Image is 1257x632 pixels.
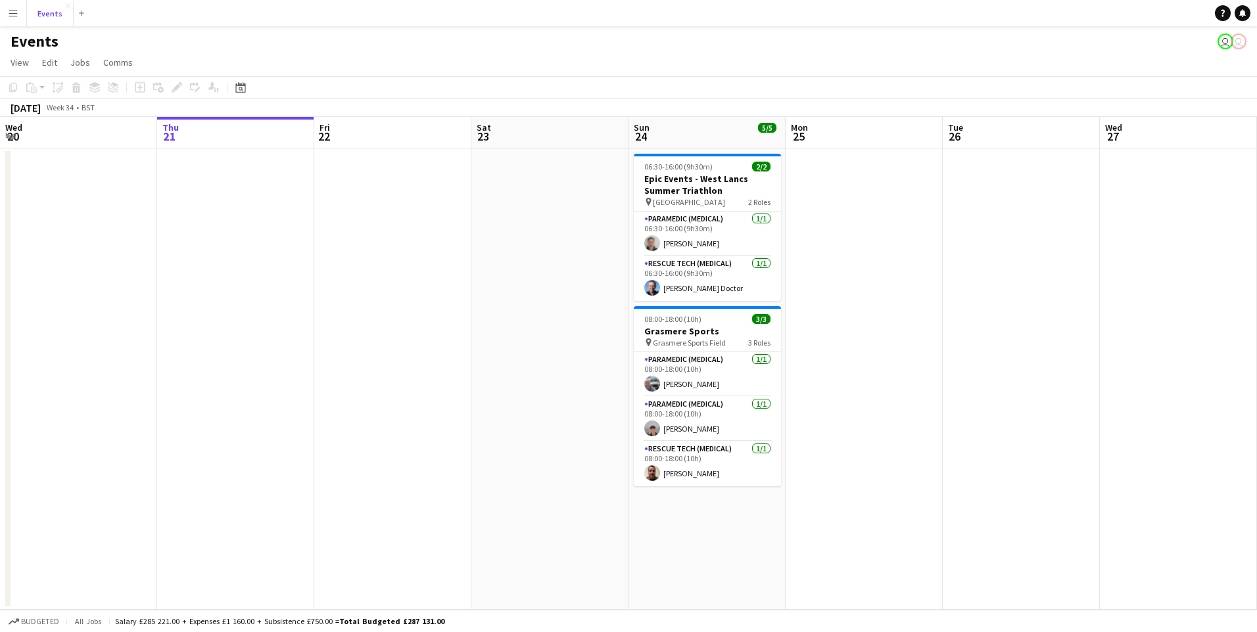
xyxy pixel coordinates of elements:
[320,122,330,133] span: Fri
[70,56,90,68] span: Jobs
[11,56,29,68] span: View
[5,122,22,133] span: Wed
[1231,34,1246,49] app-user-avatar: Paul Wilmore
[1103,129,1122,144] span: 27
[11,101,41,114] div: [DATE]
[3,129,22,144] span: 20
[477,122,491,133] span: Sat
[21,617,59,626] span: Budgeted
[634,154,781,301] app-job-card: 06:30-16:00 (9h30m)2/2Epic Events - West Lancs Summer Triathlon [GEOGRAPHIC_DATA]2 RolesParamedic...
[791,122,808,133] span: Mon
[162,122,179,133] span: Thu
[634,325,781,337] h3: Grasmere Sports
[65,54,95,71] a: Jobs
[634,441,781,486] app-card-role: Rescue Tech (Medical)1/108:00-18:00 (10h)[PERSON_NAME]
[7,614,61,629] button: Budgeted
[318,129,330,144] span: 22
[634,306,781,486] app-job-card: 08:00-18:00 (10h)3/3Grasmere Sports Grasmere Sports Field3 RolesParamedic (Medical)1/108:00-18:00...
[160,129,179,144] span: 21
[1105,122,1122,133] span: Wed
[752,162,771,171] span: 2/2
[634,256,781,301] app-card-role: Rescue Tech (Medical)1/106:30-16:00 (9h30m)[PERSON_NAME] Doctor
[634,173,781,196] h3: Epic Events - West Lancs Summer Triathlon
[11,32,59,51] h1: Events
[644,314,701,324] span: 08:00-18:00 (10h)
[644,162,713,171] span: 06:30-16:00 (9h30m)
[98,54,138,71] a: Comms
[1218,34,1233,49] app-user-avatar: Paul Wilmore
[634,352,781,397] app-card-role: Paramedic (Medical)1/108:00-18:00 (10h)[PERSON_NAME]
[748,197,771,207] span: 2 Roles
[634,212,781,256] app-card-role: Paramedic (Medical)1/106:30-16:00 (9h30m)[PERSON_NAME]
[752,314,771,324] span: 3/3
[42,56,57,68] span: Edit
[759,134,779,144] div: 2 Jobs
[82,102,95,112] div: BST
[632,129,650,144] span: 24
[634,397,781,441] app-card-role: Paramedic (Medical)1/108:00-18:00 (10h)[PERSON_NAME]
[5,54,34,71] a: View
[43,102,76,112] span: Week 34
[789,129,808,144] span: 25
[653,338,726,348] span: Grasmere Sports Field
[27,1,74,26] button: Events
[475,129,491,144] span: 23
[748,338,771,348] span: 3 Roles
[758,123,776,133] span: 5/5
[946,129,963,144] span: 26
[115,616,444,626] div: Salary £285 221.00 + Expenses £1 160.00 + Subsistence £750.00 =
[37,54,62,71] a: Edit
[634,122,650,133] span: Sun
[948,122,963,133] span: Tue
[103,56,133,68] span: Comms
[653,197,725,207] span: [GEOGRAPHIC_DATA]
[72,616,104,626] span: All jobs
[339,616,444,626] span: Total Budgeted £287 131.00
